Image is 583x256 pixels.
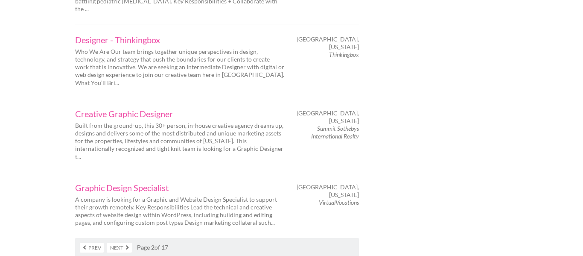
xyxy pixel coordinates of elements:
[75,109,284,118] a: Creative Graphic Designer
[297,109,359,125] span: [GEOGRAPHIC_DATA], [US_STATE]
[75,48,284,87] p: Who We Are Our team brings together unique perspectives in design, technology, and strategy that ...
[80,243,104,253] a: Prev
[107,243,132,253] a: Next
[137,244,154,251] strong: Page 2
[297,35,359,51] span: [GEOGRAPHIC_DATA], [US_STATE]
[75,35,284,44] a: Designer - Thinkingbox
[75,183,284,192] a: Graphic Design Specialist
[319,199,359,206] em: VirtualVocations
[75,122,284,161] p: Built from the ground-up, this 30+ person, in-house creative agency dreams up, designs and delive...
[75,196,284,227] p: A company is looking for a Graphic and Website Design Specialist to support their growth remotely...
[329,51,359,58] em: Thinkingbox
[297,183,359,199] span: [GEOGRAPHIC_DATA], [US_STATE]
[311,125,359,140] em: Summit Sothebys International Realty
